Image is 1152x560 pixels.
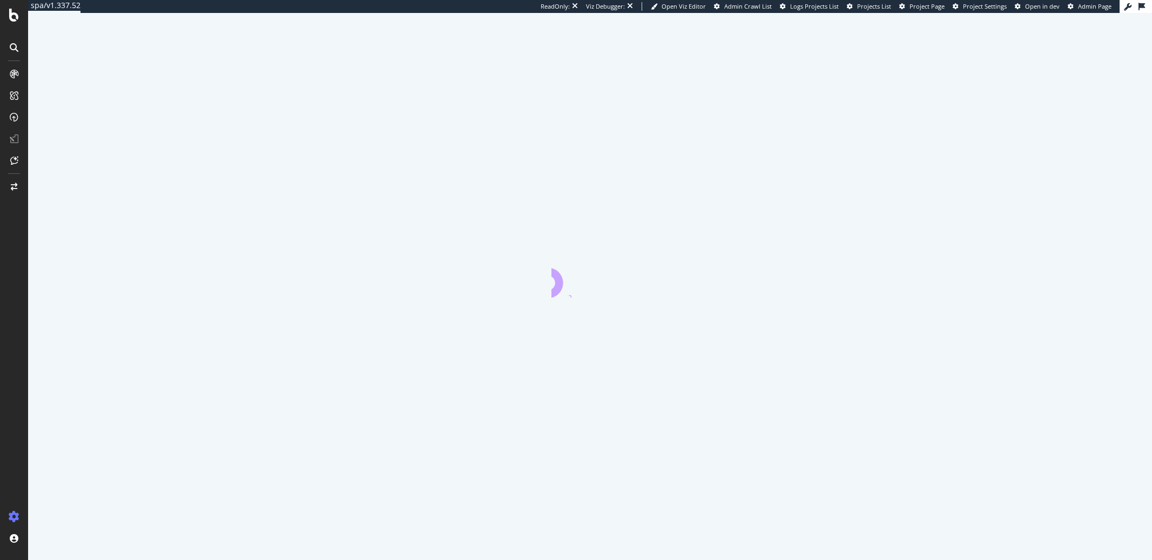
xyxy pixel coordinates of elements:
div: Viz Debugger: [586,2,625,11]
a: Project Settings [953,2,1007,11]
span: Open Viz Editor [662,2,706,10]
div: animation [551,259,629,298]
span: Admin Crawl List [724,2,772,10]
span: Admin Page [1078,2,1111,10]
a: Logs Projects List [780,2,839,11]
span: Project Page [910,2,945,10]
a: Admin Crawl List [714,2,772,11]
span: Logs Projects List [790,2,839,10]
a: Admin Page [1068,2,1111,11]
div: ReadOnly: [541,2,570,11]
a: Open Viz Editor [651,2,706,11]
a: Project Page [899,2,945,11]
a: Open in dev [1015,2,1060,11]
span: Open in dev [1025,2,1060,10]
a: Projects List [847,2,891,11]
span: Projects List [857,2,891,10]
span: Project Settings [963,2,1007,10]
